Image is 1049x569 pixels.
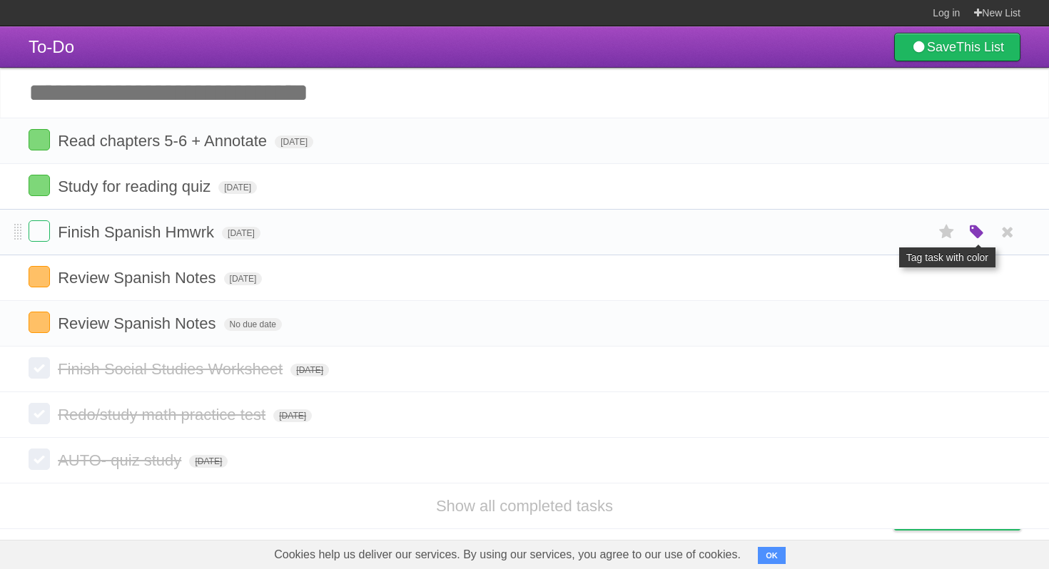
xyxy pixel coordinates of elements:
[58,406,269,424] span: Redo/study math practice test
[29,448,50,470] label: Done
[29,266,50,287] label: Done
[58,132,270,150] span: Read chapters 5-6 + Annotate
[224,272,263,285] span: [DATE]
[29,220,50,242] label: Done
[924,505,1013,530] span: Buy me a coffee
[29,175,50,196] label: Done
[894,33,1020,61] a: SaveThis List
[29,129,50,150] label: Done
[29,312,50,333] label: Done
[224,318,282,331] span: No due date
[260,540,755,569] span: Cookies help us deliver our services. By using our services, you agree to our use of cookies.
[58,360,286,378] span: Finish Social Studies Worksheet
[29,37,74,56] span: To-Do
[29,357,50,379] label: Done
[189,455,228,468] span: [DATE]
[29,403,50,424] label: Done
[58,314,219,332] span: Review Spanish Notes
[290,364,329,376] span: [DATE]
[218,181,257,194] span: [DATE]
[58,451,185,469] span: AUTO- quiz study
[273,409,312,422] span: [DATE]
[758,547,786,564] button: OK
[58,269,219,287] span: Review Spanish Notes
[222,227,260,240] span: [DATE]
[436,497,613,515] a: Show all completed tasks
[275,135,313,148] span: [DATE]
[933,220,961,244] label: Star task
[956,40,1004,54] b: This List
[58,223,218,241] span: Finish Spanish Hmwrk
[58,178,214,195] span: Study for reading quiz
